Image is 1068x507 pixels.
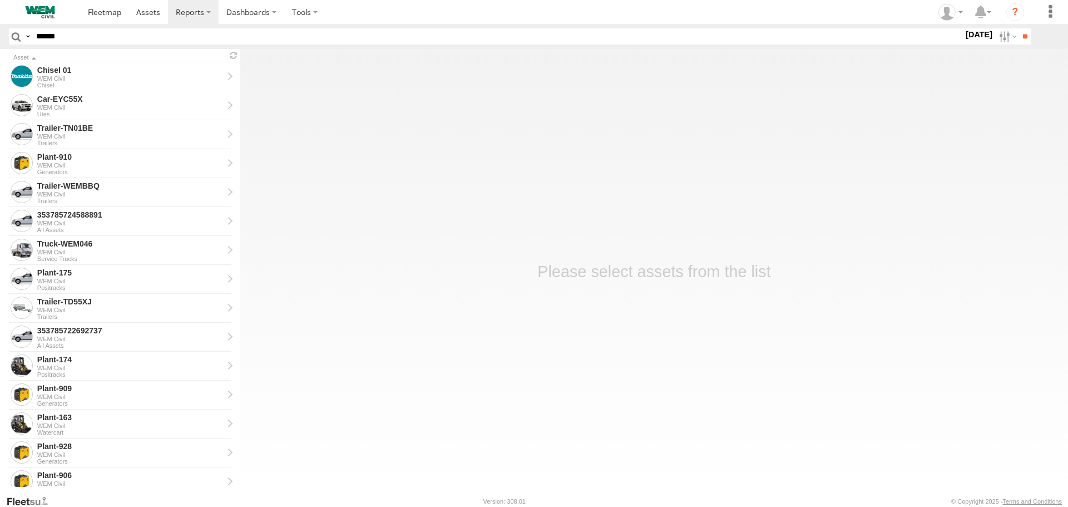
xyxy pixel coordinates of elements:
div: All Assets [37,227,223,233]
div: Plant-910 - View Asset History [37,152,223,162]
div: 353785722692737 - View Asset History [37,326,223,336]
span: Refresh [227,50,240,61]
div: Plant-175 - View Asset History [37,268,223,278]
div: Car-EYC55X - View Asset History [37,94,223,104]
div: WEM Civil [37,480,223,487]
div: WEM Civil [37,133,223,140]
div: Positracks [37,371,223,378]
div: Trailer-TN01BE - View Asset History [37,123,223,133]
div: Generators [37,169,223,175]
a: Visit our Website [6,496,57,507]
div: Trailer-TD55XJ - View Asset History [37,297,223,307]
div: Plant-928 - View Asset History [37,441,223,451]
div: Trailers [37,140,223,146]
div: 353785724588891 - View Asset History [37,210,223,220]
div: Trailer-WEMBBQ - View Asset History [37,181,223,191]
div: Positracks [37,284,223,291]
label: Search Query [23,28,32,45]
div: Trailers [37,313,223,320]
label: [DATE] [963,28,995,41]
div: WEM Civil [37,75,223,82]
div: All Assets [37,342,223,349]
div: Chisel [37,82,223,88]
div: Utes [37,111,223,117]
div: Click to Sort [13,55,222,61]
div: Plant-906 - View Asset History [37,470,223,480]
div: Service Trucks [37,255,223,262]
div: WEM Civil [37,451,223,458]
div: Plant-174 - View Asset History [37,355,223,365]
div: Plant-909 - View Asset History [37,383,223,393]
div: WEM Civil [37,393,223,400]
div: Allen Dawood [934,4,967,21]
div: Version: 308.01 [483,498,526,505]
div: Plant-163 - View Asset History [37,412,223,422]
img: WEMCivilLogo.svg [11,6,69,18]
div: WEM Civil [37,249,223,255]
div: © Copyright 2025 - [951,498,1062,505]
div: Generators [37,400,223,407]
div: WEM Civil [37,278,223,284]
div: WEM Civil [37,220,223,227]
div: WEM Civil [37,365,223,371]
label: Search Filter Options [995,28,1018,45]
div: Watercart [37,429,223,436]
div: Truck-WEM046 - View Asset History [37,239,223,249]
i: ? [1006,3,1024,21]
div: WEM Civil [37,104,223,111]
div: WEM Civil [37,162,223,169]
div: WEM Civil [37,336,223,342]
div: WEM Civil [37,307,223,313]
div: Chisel 01 - View Asset History [37,65,223,75]
div: Trailers [37,198,223,204]
a: Terms and Conditions [1003,498,1062,505]
div: WEM Civil [37,191,223,198]
div: WEM Civil [37,422,223,429]
div: Generators [37,458,223,465]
